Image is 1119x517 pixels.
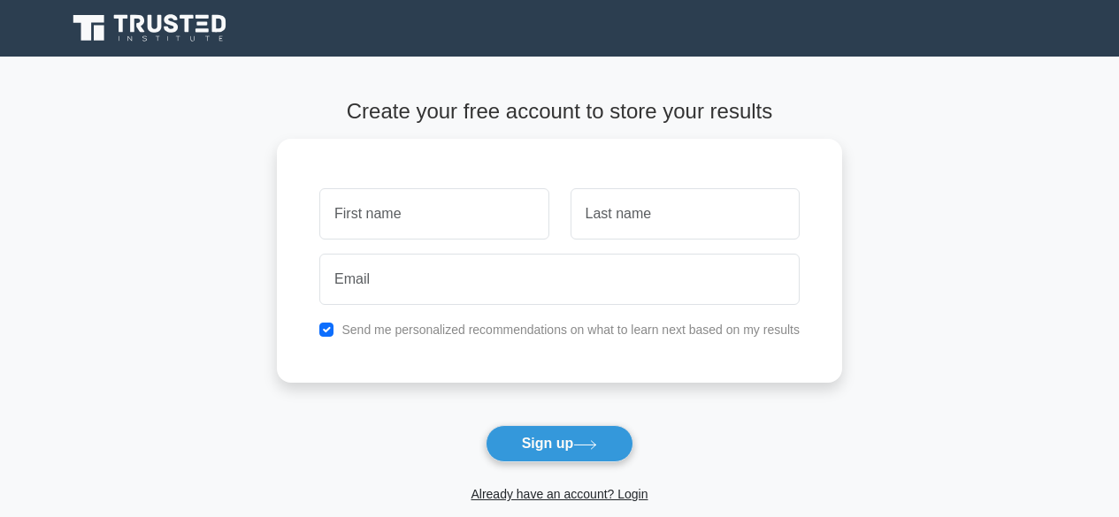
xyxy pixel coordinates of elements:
[277,99,842,125] h4: Create your free account to store your results
[319,188,548,239] input: First name
[319,254,800,305] input: Email
[471,487,648,501] a: Already have an account? Login
[486,425,634,462] button: Sign up
[571,188,800,239] input: Last name
[341,323,800,337] label: Send me personalized recommendations on what to learn next based on my results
